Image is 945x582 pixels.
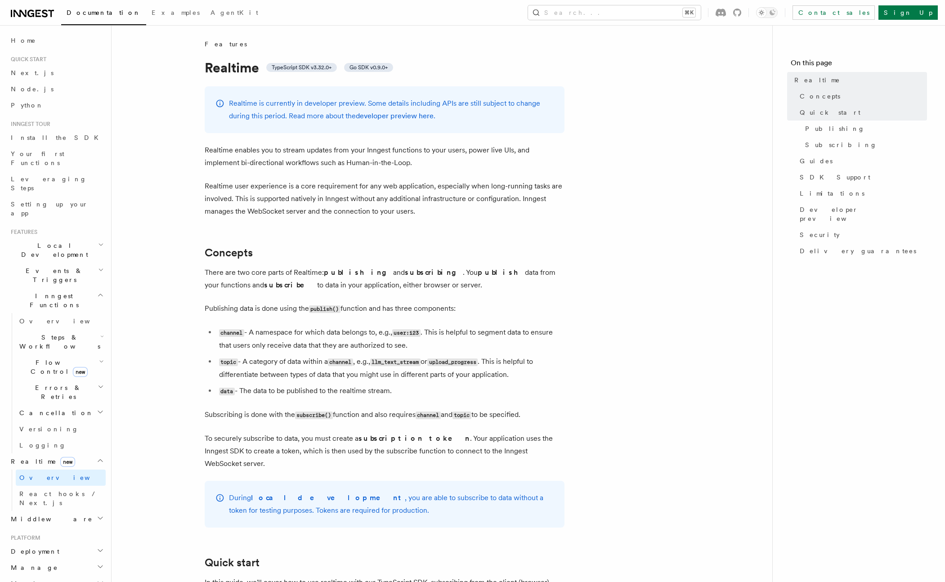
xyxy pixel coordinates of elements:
code: publish() [309,305,340,313]
button: Cancellation [16,405,106,421]
h1: Realtime [205,59,564,76]
h4: On this page [791,58,927,72]
p: Realtime user experience is a core requirement for any web application, especially when long-runn... [205,180,564,218]
span: Inngest tour [7,121,50,128]
span: Logging [19,442,66,449]
a: Home [7,32,106,49]
p: During , you are able to subscribe to data without a token for testing purposes. Tokens are requi... [229,492,554,517]
code: channel [328,358,353,366]
span: Python [11,102,44,109]
p: Subscribing is done with the function and also requires and to be specified. [205,408,564,421]
code: llm_text_stream [370,358,421,366]
button: Errors & Retries [16,380,106,405]
a: Realtime [791,72,927,88]
li: - A namespace for which data belongs to, e.g., . This is helpful to segment data to ensure that u... [216,326,564,352]
a: Concepts [205,246,253,259]
span: Go SDK v0.9.0+ [349,64,388,71]
span: Leveraging Steps [11,175,87,192]
a: Security [796,227,927,243]
span: Deployment [7,547,59,556]
span: Subscribing [805,140,877,149]
a: React hooks / Next.js [16,486,106,511]
span: new [73,367,88,377]
span: Publishing [805,124,865,133]
code: user:123 [392,329,421,337]
code: topic [219,358,238,366]
span: Quick start [800,108,860,117]
span: Features [205,40,247,49]
strong: publishing [324,268,393,277]
a: Python [7,97,106,113]
span: Examples [152,9,200,16]
button: Inngest Functions [7,288,106,313]
a: Leveraging Steps [7,171,106,196]
span: SDK Support [800,173,870,182]
span: Home [11,36,36,45]
a: Next.js [7,65,106,81]
a: Guides [796,153,927,169]
a: Setting up your app [7,196,106,221]
span: React hooks / Next.js [19,490,99,506]
a: SDK Support [796,169,927,185]
div: Inngest Functions [7,313,106,453]
a: Contact sales [793,5,875,20]
a: Subscribing [802,137,927,153]
li: - The data to be published to the realtime stream. [216,385,564,398]
span: Local Development [7,241,98,259]
span: Versioning [19,425,79,433]
a: Documentation [61,3,146,25]
p: Realtime is currently in developer preview. Some details including APIs are still subject to chan... [229,97,554,122]
a: developer preview here [356,112,434,120]
a: Node.js [7,81,106,97]
strong: subscribing [405,268,463,277]
span: Next.js [11,69,54,76]
code: channel [416,412,441,419]
kbd: ⌘K [683,8,695,17]
span: Inngest Functions [7,291,97,309]
span: TypeScript SDK v3.32.0+ [272,64,331,71]
p: To securely subscribe to data, you must create a . Your application uses the Inngest SDK to creat... [205,432,564,470]
span: Errors & Retries [16,383,98,401]
a: AgentKit [205,3,264,24]
strong: local development [251,493,405,502]
strong: publish [478,268,525,277]
span: Documentation [67,9,141,16]
span: Realtime [794,76,840,85]
code: subscribe() [295,412,333,419]
li: - A category of data within a , e.g., or . This is helpful to differentiate between types of data... [216,355,564,381]
p: Realtime enables you to stream updates from your Inngest functions to your users, power live UIs,... [205,144,564,169]
span: Flow Control [16,358,99,376]
span: Install the SDK [11,134,104,141]
span: Quick start [7,56,46,63]
button: Manage [7,560,106,576]
span: Limitations [800,189,864,198]
span: Platform [7,534,40,542]
span: Features [7,228,37,236]
a: Examples [146,3,205,24]
a: Overview [16,313,106,329]
button: Realtimenew [7,453,106,470]
a: Quick start [796,104,927,121]
span: Realtime [7,457,75,466]
span: Delivery guarantees [800,246,916,255]
span: Overview [19,318,112,325]
code: data [219,388,235,395]
code: upload_progress [427,358,478,366]
button: Toggle dark mode [756,7,778,18]
a: Concepts [796,88,927,104]
span: Developer preview [800,205,927,223]
a: Overview [16,470,106,486]
button: Local Development [7,237,106,263]
code: channel [219,329,244,337]
span: Manage [7,563,58,572]
span: Your first Functions [11,150,64,166]
a: Versioning [16,421,106,437]
p: Publishing data is done using the function and has three components: [205,302,564,315]
strong: subscribe [264,281,317,289]
span: Events & Triggers [7,266,98,284]
a: Install the SDK [7,130,106,146]
p: There are two core parts of Realtime: and . You data from your functions and to data in your appl... [205,266,564,291]
button: Events & Triggers [7,263,106,288]
span: Steps & Workflows [16,333,100,351]
button: Search...⌘K [528,5,701,20]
